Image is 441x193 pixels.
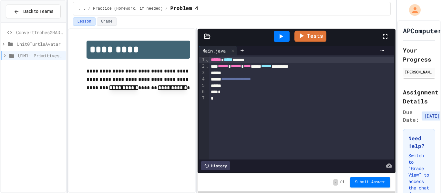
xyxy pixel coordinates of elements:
span: / [88,6,90,11]
span: ConvertInchesGRADED [16,29,63,36]
button: Back to Teams [6,5,61,18]
span: ... [78,6,86,11]
div: [PERSON_NAME] [405,69,433,75]
div: 1 [199,57,206,63]
div: Main.java [199,46,237,55]
span: / [165,6,168,11]
span: Practice (Homework, if needed) [93,6,163,11]
a: Tests [294,31,326,42]
span: Problem 4 [170,5,198,13]
div: My Account [402,3,422,17]
div: 5 [199,82,206,89]
button: Grade [97,17,117,26]
span: Due Date: [403,108,419,124]
button: Submit Answer [350,177,391,188]
h2: Your Progress [403,46,435,64]
span: / [339,180,342,185]
span: Back to Teams [23,8,53,15]
span: Submit Answer [355,180,385,185]
span: Unit0TurtleAvatar [17,41,63,47]
div: Main.java [199,47,229,54]
h3: Need Help? [408,134,430,150]
iframe: chat widget [414,167,435,187]
span: Fold line [206,57,209,62]
div: 3 [199,70,206,76]
div: 4 [199,76,206,82]
button: Lesson [73,17,95,26]
span: U1M1: Primitives, Variables, Basic I/O [18,52,63,59]
h2: Assignment Details [403,88,435,106]
span: - [333,179,338,186]
div: 7 [199,95,206,101]
div: 6 [199,89,206,95]
span: Fold line [206,63,209,69]
div: History [201,161,230,170]
div: 2 [199,63,206,70]
span: 1 [342,180,344,185]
